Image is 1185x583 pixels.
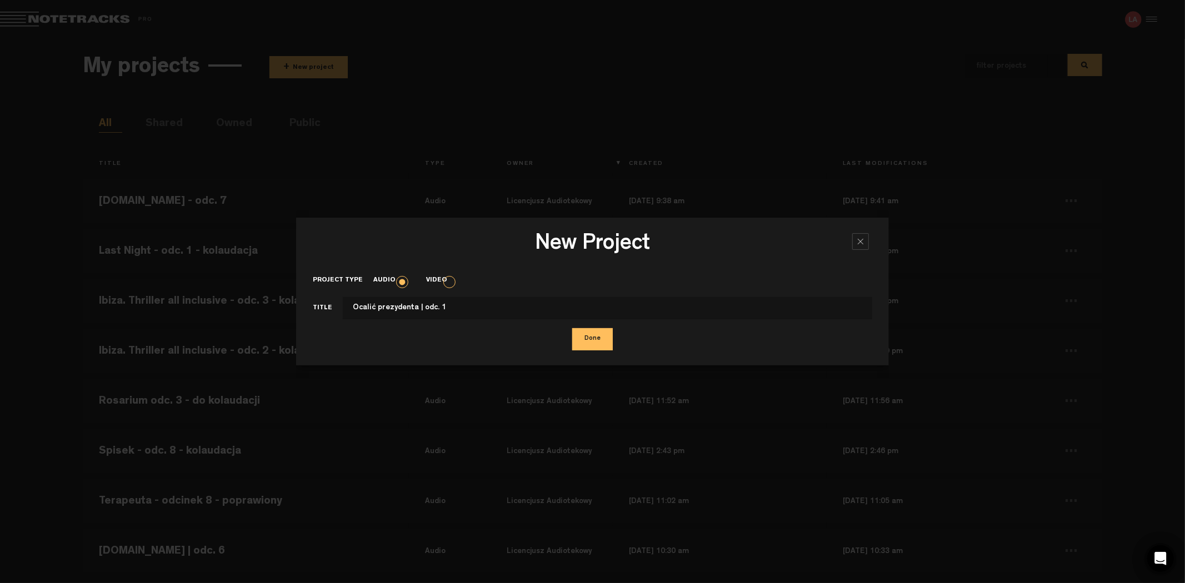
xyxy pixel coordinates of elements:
input: This field cannot contain only space(s) [343,297,872,319]
label: Project type [313,276,373,285]
label: Video [426,276,458,285]
button: Done [572,328,613,350]
h3: New Project [313,233,872,260]
label: Audio [373,276,406,285]
label: Title [313,304,343,316]
div: Open Intercom Messenger [1147,545,1174,572]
